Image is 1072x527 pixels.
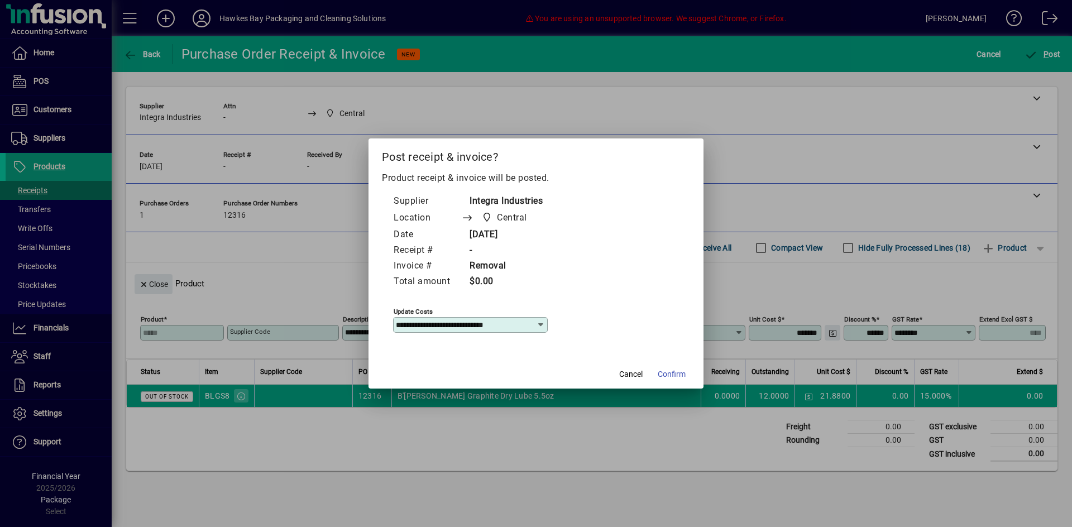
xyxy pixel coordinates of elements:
td: Location [393,209,461,227]
h2: Post receipt & invoice? [368,138,703,171]
td: [DATE] [461,227,548,243]
mat-label: Update costs [394,308,433,315]
td: Removal [461,258,548,274]
td: $0.00 [461,274,548,290]
td: Receipt # [393,243,461,258]
td: - [461,243,548,258]
td: Total amount [393,274,461,290]
span: Cancel [619,368,643,380]
span: Central [478,210,532,226]
td: Date [393,227,461,243]
td: Integra Industries [461,194,548,209]
span: Confirm [658,368,686,380]
button: Cancel [613,364,649,384]
td: Invoice # [393,258,461,274]
td: Supplier [393,194,461,209]
span: Central [497,211,527,224]
button: Confirm [653,364,690,384]
p: Product receipt & invoice will be posted. [382,171,690,185]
